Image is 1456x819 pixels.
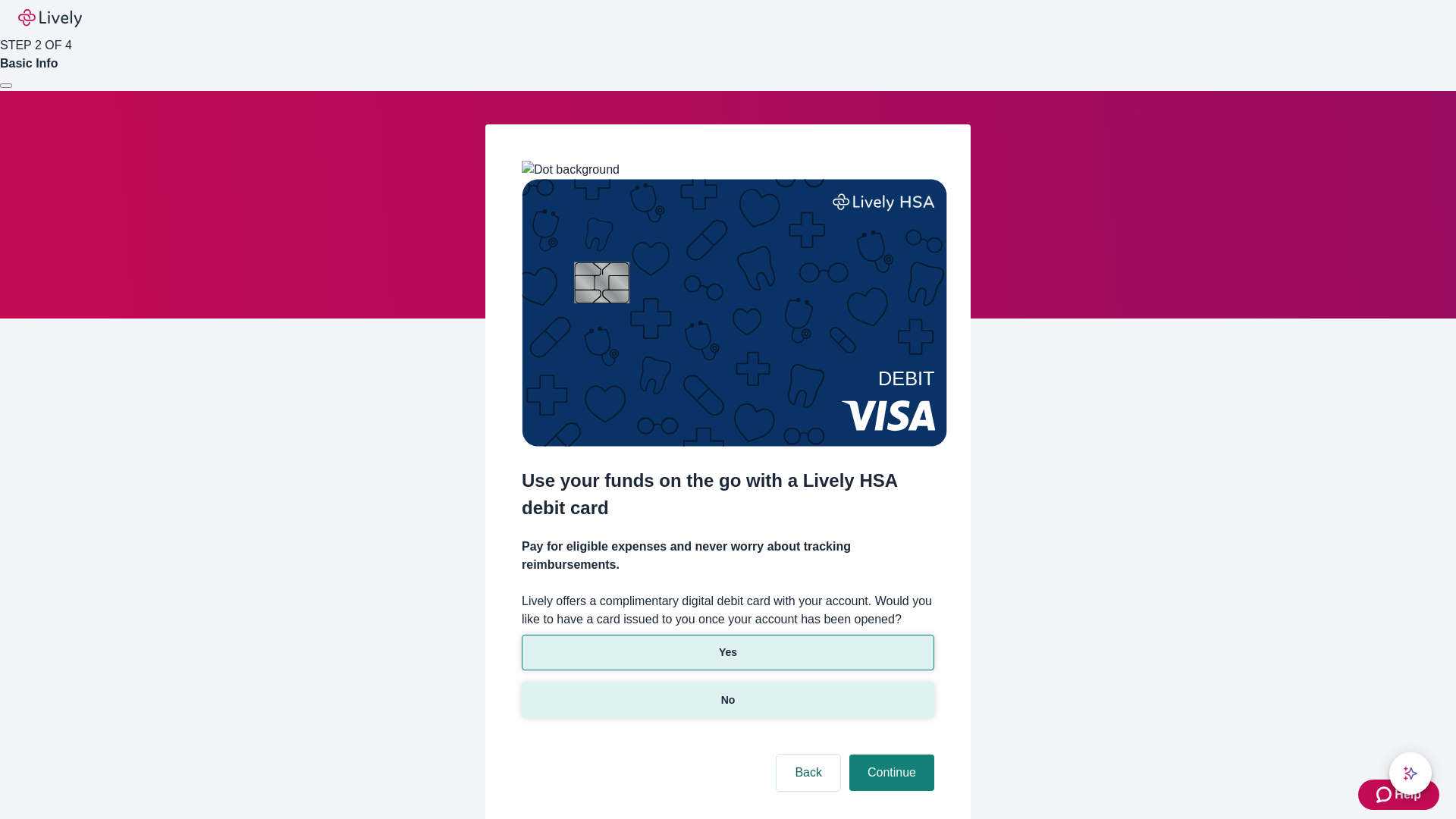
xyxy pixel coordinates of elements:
[522,538,934,574] h4: Pay for eligible expenses and never worry about tracking reimbursements.
[1376,786,1395,804] svg: Zendesk support icon
[18,9,82,27] img: Lively
[522,635,934,670] button: Yes
[522,467,934,522] h2: Use your funds on the go with a Lively HSA debit card
[522,161,620,179] img: Dot background
[1403,766,1418,781] svg: Lively AI Assistant
[1358,780,1439,810] button: Zendesk support iconHelp
[1395,786,1421,804] span: Help
[522,592,934,629] label: Lively offers a complimentary digital debit card with your account. Would you like to have a card...
[721,692,736,708] p: No
[849,755,934,791] button: Continue
[522,682,934,718] button: No
[719,645,737,661] p: Yes
[1389,752,1432,795] button: chat
[522,179,947,447] img: Debit card
[777,755,840,791] button: Back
